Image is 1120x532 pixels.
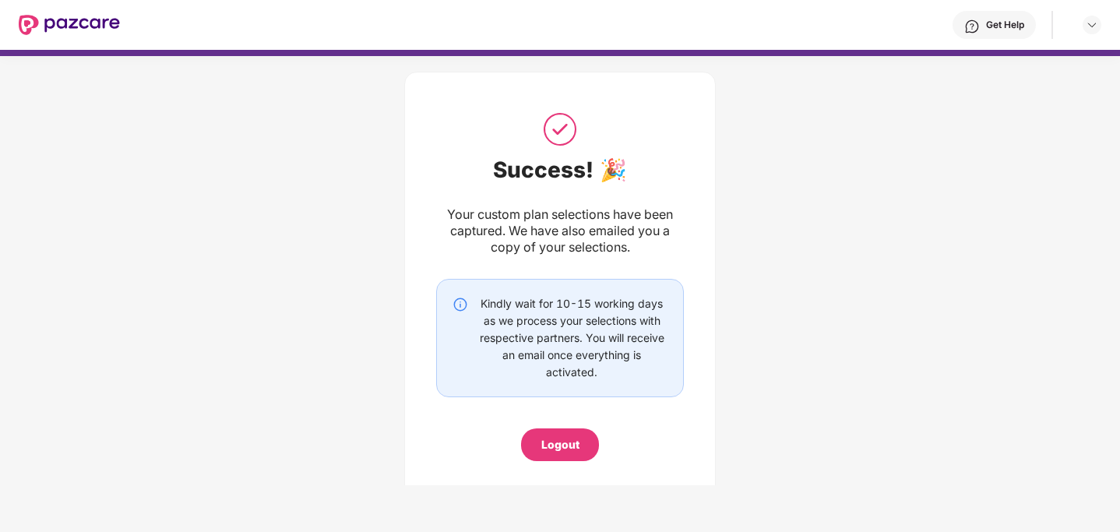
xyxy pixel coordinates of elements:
[541,436,579,453] div: Logout
[453,297,468,312] img: svg+xml;base64,PHN2ZyBpZD0iSW5mby0yMHgyMCIgeG1sbnM9Imh0dHA6Ly93d3cudzMub3JnLzIwMDAvc3ZnIiB3aWR0aD...
[964,19,980,34] img: svg+xml;base64,PHN2ZyBpZD0iSGVscC0zMngzMiIgeG1sbnM9Imh0dHA6Ly93d3cudzMub3JnLzIwMDAvc3ZnIiB3aWR0aD...
[541,110,579,149] img: svg+xml;base64,PHN2ZyB3aWR0aD0iNTAiIGhlaWdodD0iNTAiIHZpZXdCb3g9IjAgMCA1MCA1MCIgZmlsbD0ibm9uZSIgeG...
[19,15,120,35] img: New Pazcare Logo
[986,19,1024,31] div: Get Help
[476,295,667,381] div: Kindly wait for 10-15 working days as we process your selections with respective partners. You wi...
[1086,19,1098,31] img: svg+xml;base64,PHN2ZyBpZD0iRHJvcGRvd24tMzJ4MzIiIHhtbG5zPSJodHRwOi8vd3d3LnczLm9yZy8yMDAwL3N2ZyIgd2...
[436,157,684,183] div: Success! 🎉
[436,206,684,255] div: Your custom plan selections have been captured. We have also emailed you a copy of your selections.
